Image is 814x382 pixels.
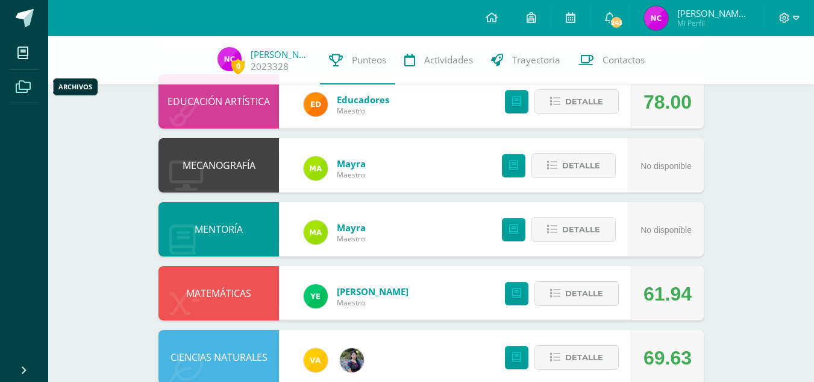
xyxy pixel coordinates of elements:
span: 243 [610,16,623,29]
img: b2b209b5ecd374f6d147d0bc2cef63fa.png [340,348,364,372]
span: Detalle [565,346,603,369]
button: Detalle [534,281,619,306]
span: Maestro [337,106,389,116]
span: [PERSON_NAME] [PERSON_NAME] [677,7,750,19]
a: Trayectoria [482,36,569,84]
button: Detalle [531,153,616,178]
a: Mayra [337,158,366,170]
span: No disponible [640,161,692,171]
img: dfa1fd8186729af5973cf42d94c5b6ba.png [304,284,328,308]
span: Maestro [337,170,366,180]
span: Actividades [424,54,473,66]
a: Mayra [337,221,366,234]
button: Detalle [531,217,616,242]
a: [PERSON_NAME] [251,48,311,60]
div: MATEMÁTICAS [158,266,279,320]
div: 61.94 [643,267,692,321]
a: Punteos [320,36,395,84]
img: 75b6448d1a55a94fef22c1dfd553517b.png [304,156,328,180]
span: Detalle [562,154,600,177]
a: [PERSON_NAME] [337,285,409,298]
span: Maestro [337,298,409,308]
span: Trayectoria [512,54,560,66]
img: acd3f577c94ee71260819e1ab9066a9c.png [644,6,668,30]
button: Detalle [534,345,619,370]
span: Mi Perfil [677,18,750,28]
span: Punteos [352,54,386,66]
img: 75b6448d1a55a94fef22c1dfd553517b.png [304,220,328,244]
span: Maestro [337,234,366,244]
a: 2023328 [251,60,289,73]
div: MENTORÍA [158,202,279,256]
a: Contactos [569,36,654,84]
span: Detalle [565,282,603,305]
div: Archivos [58,82,92,91]
span: Contactos [603,54,645,66]
div: 78.00 [643,75,692,129]
a: Educadores [337,94,389,106]
img: acd3f577c94ee71260819e1ab9066a9c.png [218,47,242,71]
img: ed927125212876238b0630303cb5fd71.png [304,92,328,116]
span: Detalle [565,91,603,113]
span: Detalle [562,218,600,241]
div: EDUCACIÓN ARTÍSTICA [158,74,279,129]
div: MECANOGRAFÍA [158,138,279,193]
span: No disponible [640,225,692,235]
img: ee14f5f4b494e826f4c79b14e8076283.png [304,348,328,372]
button: Detalle [534,89,619,114]
a: Actividades [395,36,482,84]
span: 0 [231,59,245,74]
